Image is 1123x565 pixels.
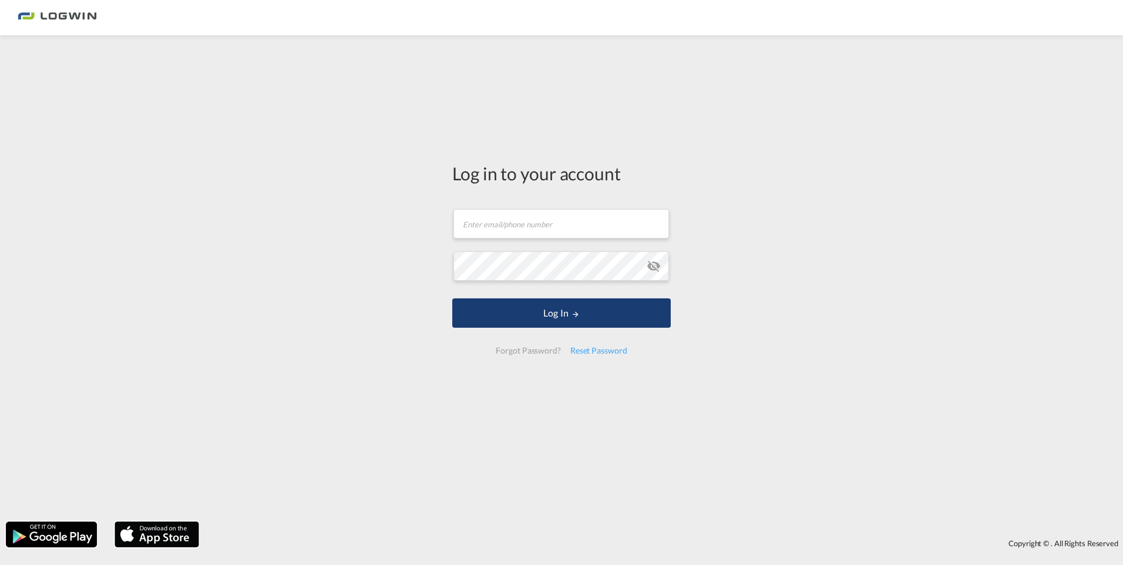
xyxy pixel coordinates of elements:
img: google.png [5,520,98,549]
md-icon: icon-eye-off [647,259,661,273]
button: LOGIN [452,298,671,328]
div: Log in to your account [452,161,671,186]
div: Reset Password [566,340,632,361]
div: Forgot Password? [491,340,565,361]
img: apple.png [113,520,200,549]
input: Enter email/phone number [453,209,669,238]
div: Copyright © . All Rights Reserved [205,533,1123,553]
img: bc73a0e0d8c111efacd525e4c8ad7d32.png [18,5,97,31]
